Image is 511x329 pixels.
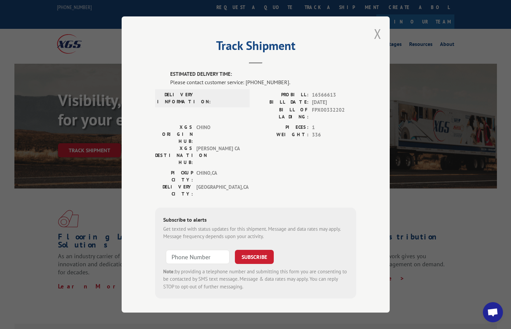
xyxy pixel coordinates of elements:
[235,250,274,264] button: SUBSCRIBE
[374,25,381,43] button: Close modal
[196,169,242,183] span: CHINO , CA
[196,124,242,145] span: CHINO
[312,124,356,131] span: 1
[166,250,230,264] input: Phone Number
[312,131,356,139] span: 336
[155,41,356,54] h2: Track Shipment
[256,131,309,139] label: WEIGHT:
[256,106,309,120] label: BILL OF LADING:
[163,268,348,291] div: by providing a telephone number and submitting this form you are consenting to be contacted by SM...
[163,268,175,275] strong: Note:
[312,91,356,99] span: 16566613
[256,91,309,99] label: PROBILL:
[483,302,503,322] div: Open chat
[170,70,356,78] label: ESTIMATED DELIVERY TIME:
[157,91,195,105] label: DELIVERY INFORMATION:
[196,145,242,166] span: [PERSON_NAME] CA
[312,106,356,120] span: FPX00332202
[256,99,309,106] label: BILL DATE:
[155,124,193,145] label: XGS ORIGIN HUB:
[163,225,348,240] div: Get texted with status updates for this shipment. Message and data rates may apply. Message frequ...
[155,169,193,183] label: PICKUP CITY:
[196,183,242,198] span: [GEOGRAPHIC_DATA] , CA
[155,145,193,166] label: XGS DESTINATION HUB:
[256,124,309,131] label: PIECES:
[170,78,356,86] div: Please contact customer service: [PHONE_NUMBER].
[155,183,193,198] label: DELIVERY CITY:
[312,99,356,106] span: [DATE]
[163,216,348,225] div: Subscribe to alerts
